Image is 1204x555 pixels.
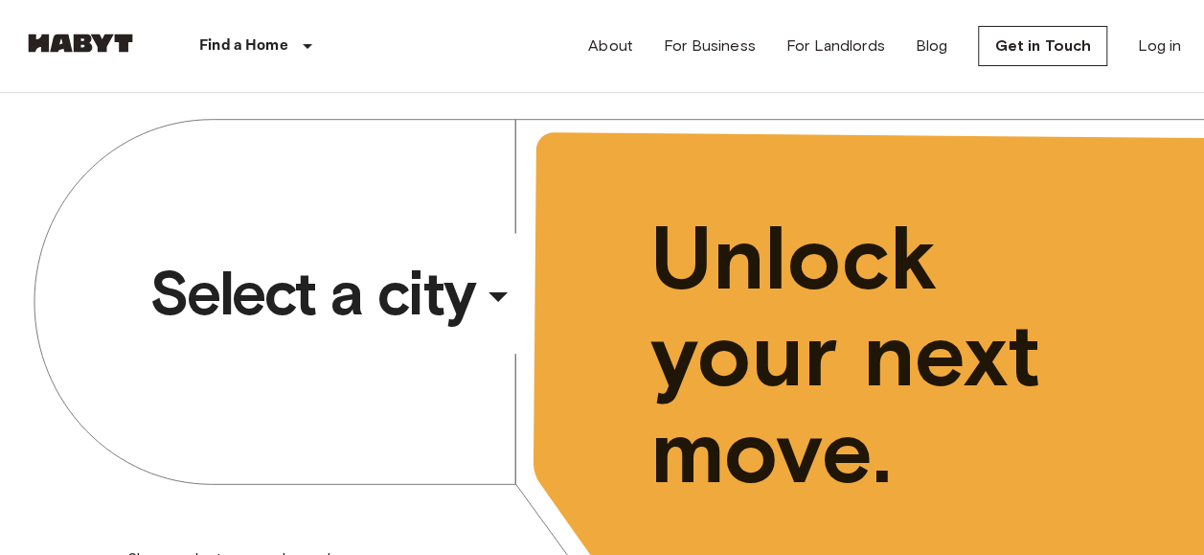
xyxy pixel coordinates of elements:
a: For Landlords [786,35,885,58]
button: Select a city [142,249,529,337]
a: Blog [916,35,948,58]
a: About [588,35,633,58]
img: Habyt [23,34,138,53]
span: Unlock your next move. [650,210,1132,501]
a: Get in Touch [978,26,1107,66]
span: Select a city [149,255,475,332]
a: For Business [664,35,756,58]
p: Find a Home [199,35,288,58]
a: Log in [1138,35,1181,58]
